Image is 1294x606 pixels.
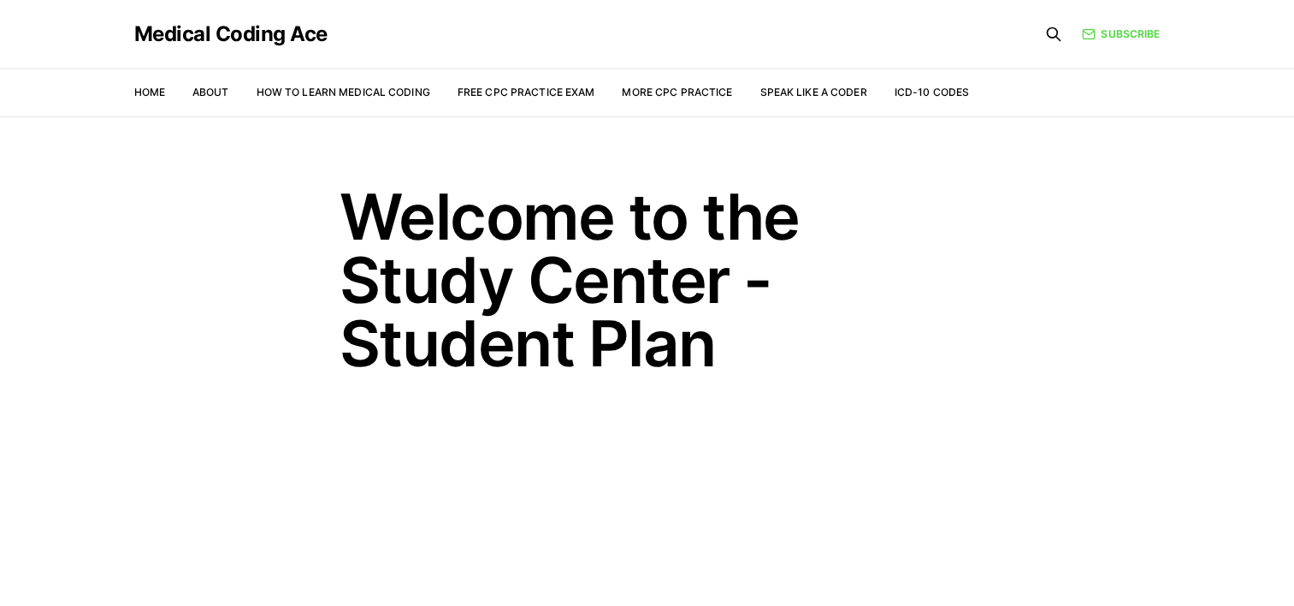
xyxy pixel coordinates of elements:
a: ICD-10 Codes [895,86,969,98]
a: Speak Like a Coder [760,86,867,98]
a: Subscribe [1082,27,1160,42]
h1: Welcome to the Study Center - Student Plan [340,185,955,375]
a: Home [134,86,165,98]
a: Medical Coding Ace [134,24,328,45]
a: About [192,86,229,98]
a: How to Learn Medical Coding [257,86,430,98]
a: More CPC Practice [622,86,732,98]
a: Free CPC Practice Exam [458,86,595,98]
